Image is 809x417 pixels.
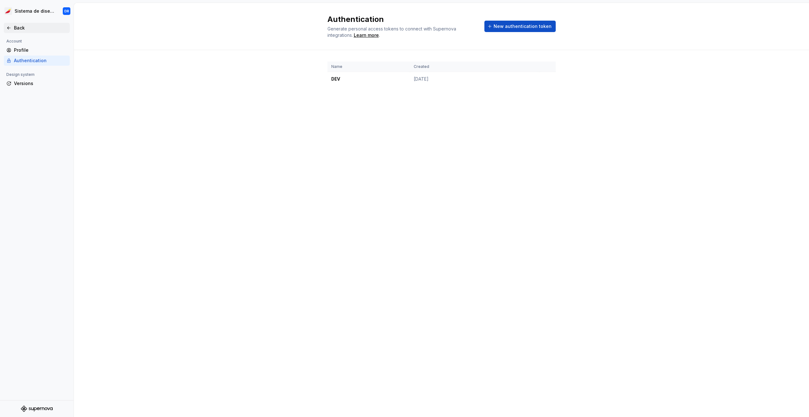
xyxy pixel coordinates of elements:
[4,37,24,45] div: Account
[327,62,410,72] th: Name
[14,57,67,64] div: Authentication
[14,25,67,31] div: Back
[14,80,67,87] div: Versions
[354,32,379,38] a: Learn more
[410,72,539,86] td: [DATE]
[327,14,477,24] h2: Authentication
[353,33,380,38] span: .
[484,21,556,32] button: New authentication token
[327,72,410,86] td: DEV
[14,47,67,53] div: Profile
[1,4,72,18] button: Sistema de diseño IberiaDR
[4,45,70,55] a: Profile
[4,71,37,78] div: Design system
[64,9,69,14] div: DR
[494,23,552,30] span: New authentication token
[4,7,12,15] img: 55604660-494d-44a9-beb2-692398e9940a.png
[410,62,539,72] th: Created
[4,23,70,33] a: Back
[4,56,70,66] a: Authentication
[327,26,457,38] span: Generate personal access tokens to connect with Supernova integrations.
[21,406,53,412] svg: Supernova Logo
[15,8,55,14] div: Sistema de diseño Iberia
[4,78,70,89] a: Versions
